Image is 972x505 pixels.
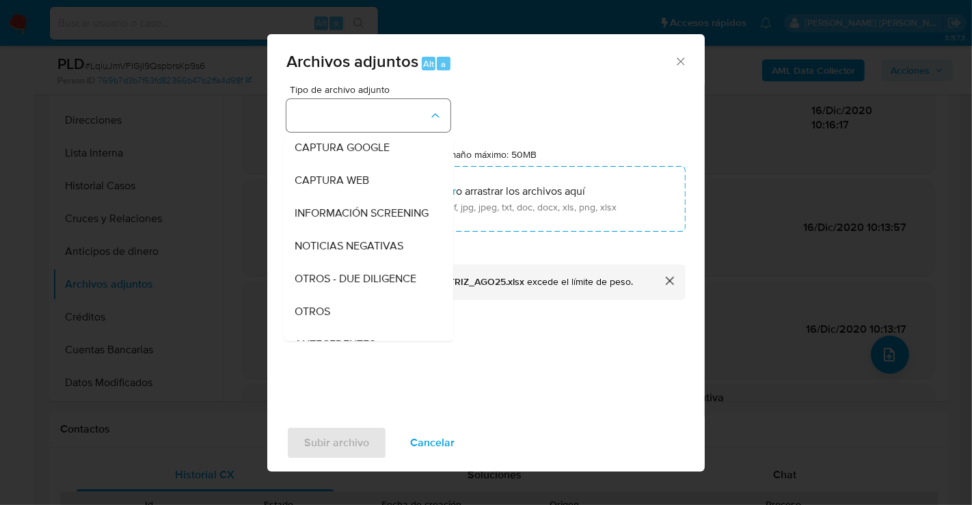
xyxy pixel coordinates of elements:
[653,264,686,297] button: cerrar
[410,428,455,458] span: Cancelar
[441,57,446,70] span: a
[527,275,633,288] span: excede el límite de peso.
[295,206,429,220] span: INFORMACIÓN SCREENING
[286,49,418,73] span: Archivos adjuntos
[423,57,434,70] span: Alt
[295,305,330,318] span: OTROS
[295,272,416,286] span: OTROS - DUE DILIGENCE
[295,174,369,187] span: CAPTURA WEB
[295,239,403,253] span: NOTICIAS NEGATIVAS
[295,141,390,154] span: CAPTURA GOOGLE
[286,232,686,259] ul: Archivos seleccionados
[440,148,537,161] label: Tamaño máximo: 50MB
[290,85,454,94] span: Tipo de archivo adjunto
[295,338,375,351] span: ANTECEDENTES
[674,55,686,67] button: Cerrar
[392,426,472,459] button: Cancelar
